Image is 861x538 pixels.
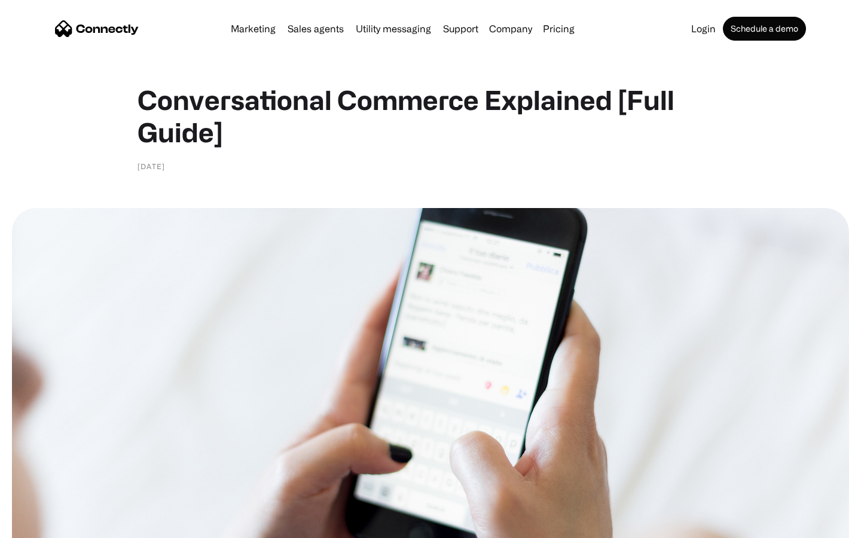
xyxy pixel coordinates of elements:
a: Schedule a demo [723,17,806,41]
a: Pricing [538,24,579,33]
div: [DATE] [138,160,165,172]
h1: Conversational Commerce Explained [Full Guide] [138,84,723,148]
a: Marketing [226,24,280,33]
a: Utility messaging [351,24,436,33]
a: Support [438,24,483,33]
div: Company [489,20,532,37]
a: Login [686,24,720,33]
ul: Language list [24,517,72,534]
aside: Language selected: English [12,517,72,534]
a: Sales agents [283,24,349,33]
